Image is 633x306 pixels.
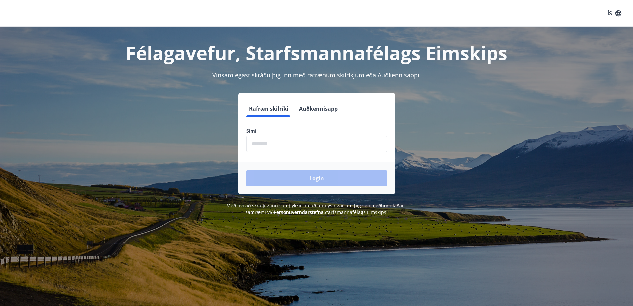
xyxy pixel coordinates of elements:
span: Með því að skrá þig inn samþykkir þú að upplýsingar um þig séu meðhöndlaðar í samræmi við Starfsm... [226,202,407,215]
label: Sími [246,128,387,134]
button: ÍS [604,7,625,19]
button: Auðkennisapp [296,101,340,117]
span: Vinsamlegast skráðu þig inn með rafrænum skilríkjum eða Auðkennisappi. [212,71,421,79]
button: Rafræn skilríki [246,101,291,117]
a: Persónuverndarstefna [274,209,324,215]
h1: Félagavefur, Starfsmannafélags Eimskips [85,40,548,65]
